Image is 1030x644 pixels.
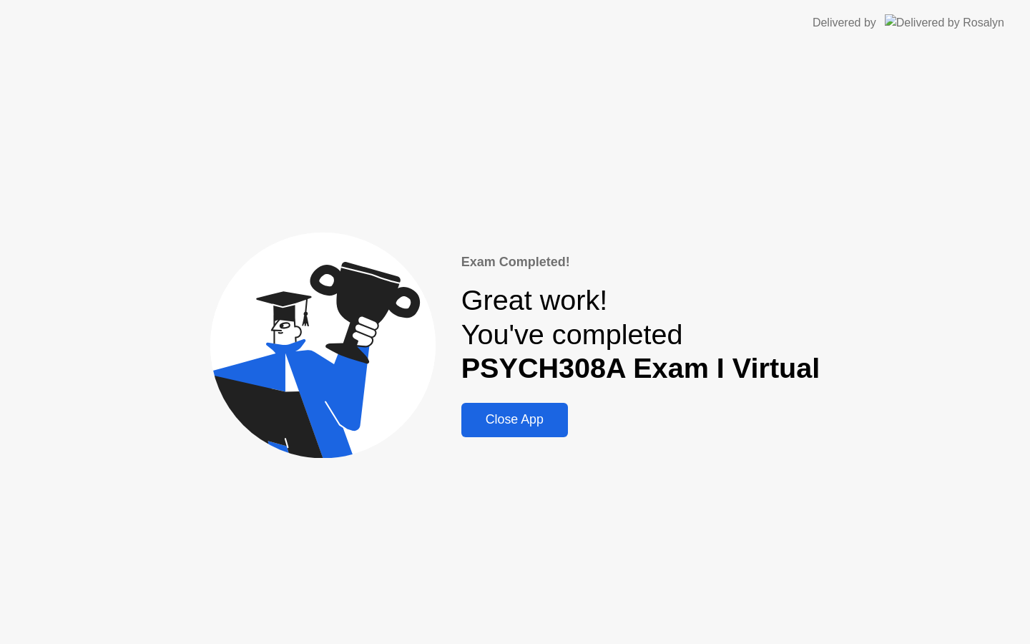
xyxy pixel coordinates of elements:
img: Delivered by Rosalyn [885,14,1004,31]
div: Great work! You've completed [461,283,820,386]
button: Close App [461,403,568,437]
div: Delivered by [813,14,876,31]
div: Exam Completed! [461,253,820,272]
b: PSYCH308A Exam I Virtual [461,352,820,384]
div: Close App [466,412,564,427]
